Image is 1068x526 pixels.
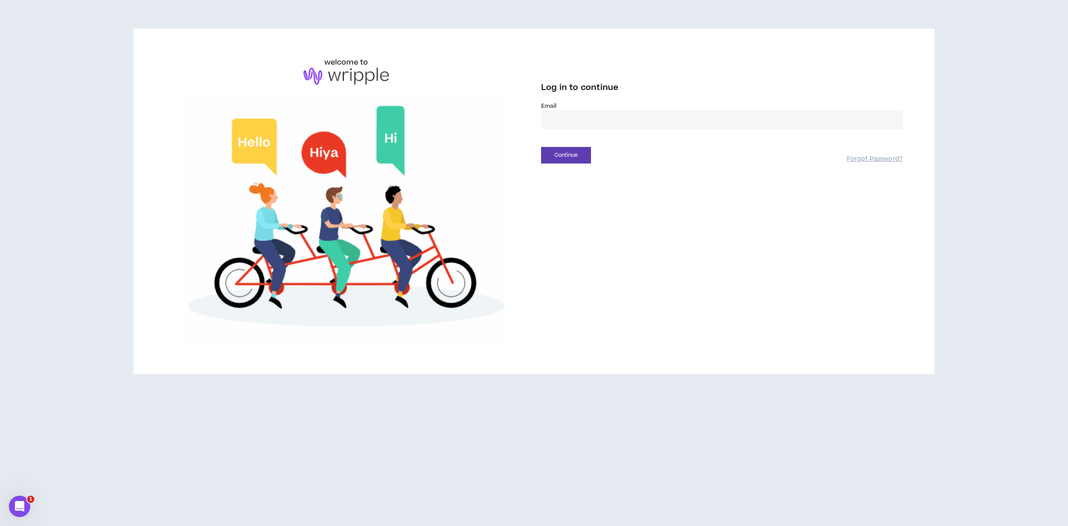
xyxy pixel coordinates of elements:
[27,496,34,503] span: 1
[166,94,527,346] img: Welcome to Wripple
[541,147,591,163] button: Continue
[9,496,30,517] iframe: Intercom live chat
[541,102,902,110] label: Email
[541,82,619,93] span: Log in to continue
[303,68,389,85] img: logo-brand.png
[847,155,902,163] a: Forgot Password?
[324,57,368,68] h6: welcome to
